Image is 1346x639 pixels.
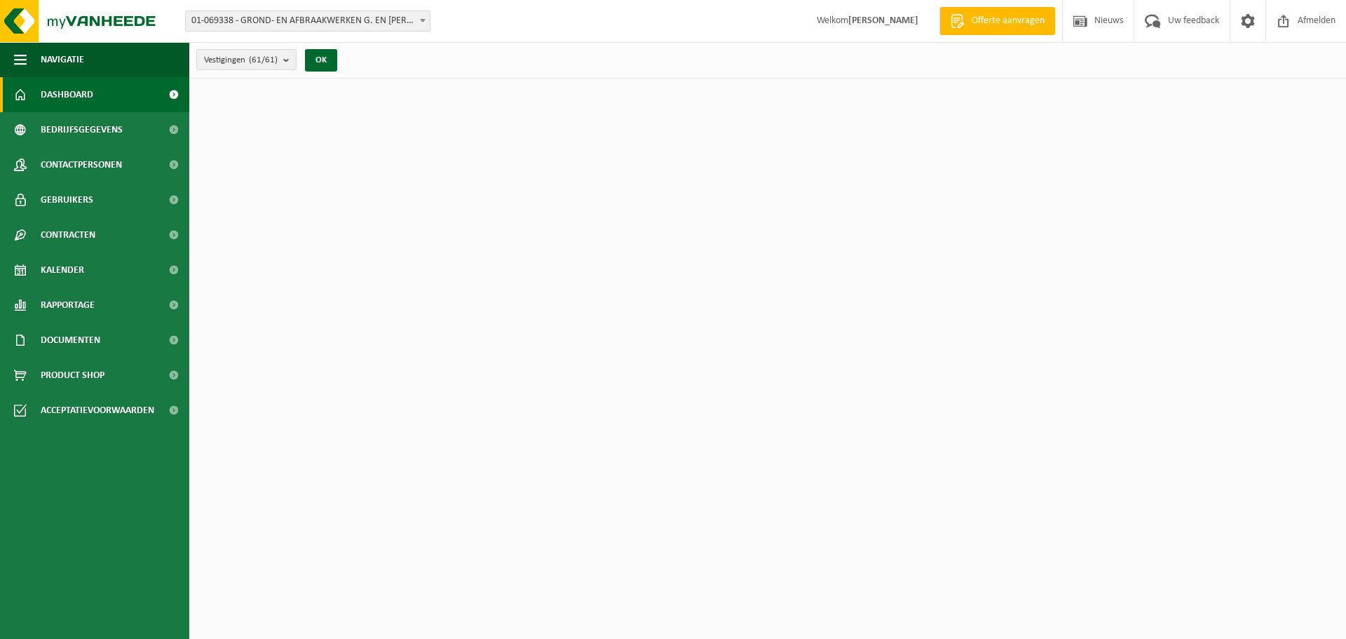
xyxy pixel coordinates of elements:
[939,7,1055,35] a: Offerte aanvragen
[196,49,297,70] button: Vestigingen(61/61)
[41,147,122,182] span: Contactpersonen
[249,55,278,65] count: (61/61)
[41,393,154,428] span: Acceptatievoorwaarden
[41,323,100,358] span: Documenten
[848,15,918,26] strong: [PERSON_NAME]
[186,11,430,31] span: 01-069338 - GROND- EN AFBRAAKWERKEN G. EN A. DE MEUTER - TERNAT
[41,182,93,217] span: Gebruikers
[41,217,95,253] span: Contracten
[41,288,95,323] span: Rapportage
[185,11,430,32] span: 01-069338 - GROND- EN AFBRAAKWERKEN G. EN A. DE MEUTER - TERNAT
[41,77,93,112] span: Dashboard
[968,14,1048,28] span: Offerte aanvragen
[41,112,123,147] span: Bedrijfsgegevens
[204,50,278,71] span: Vestigingen
[41,358,104,393] span: Product Shop
[41,253,84,288] span: Kalender
[41,42,84,77] span: Navigatie
[305,49,337,72] button: OK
